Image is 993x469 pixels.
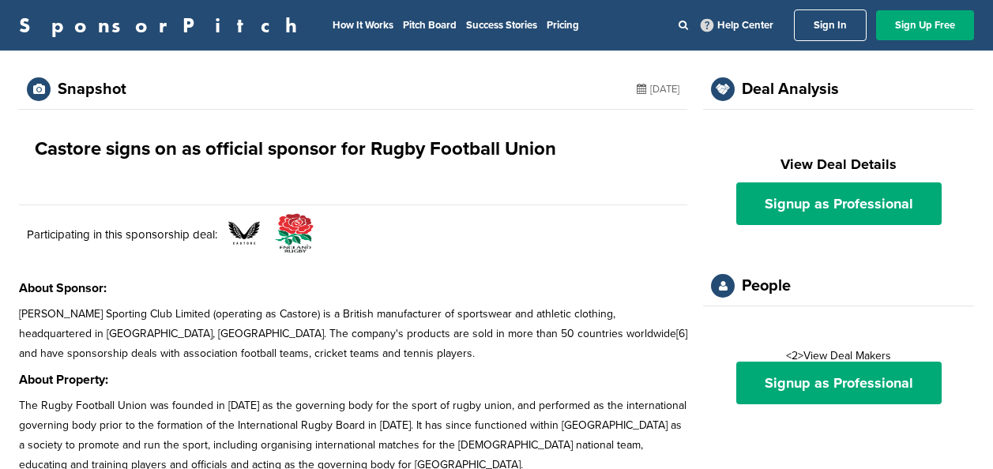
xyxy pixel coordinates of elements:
[736,182,942,225] a: Signup as Professional
[547,19,579,32] a: Pricing
[466,19,537,32] a: Success Stories
[719,154,958,175] h2: View Deal Details
[742,278,791,294] div: People
[403,19,457,32] a: Pitch Board
[719,351,958,404] div: <2>View Deal Makers
[698,16,777,35] a: Help Center
[19,279,687,298] h3: About Sponsor:
[19,15,307,36] a: SponsorPitch
[794,9,867,41] a: Sign In
[19,370,687,389] h3: About Property:
[333,19,393,32] a: How It Works
[736,362,942,404] a: Signup as Professional
[35,135,556,163] h1: Castore signs on as official sponsor for Rugby Football Union
[742,81,839,97] div: Deal Analysis
[27,225,217,244] p: Participating in this sponsorship deal:
[637,77,679,101] div: [DATE]
[19,304,687,364] p: [PERSON_NAME] Sporting Club Limited (operating as Castore) is a British manufacturer of sportswea...
[275,213,314,253] img: Open uri20141112 64162 15q9i7w?1415807662
[224,213,264,253] img: ra90gd 400x400
[58,81,126,97] div: Snapshot
[876,10,974,40] a: Sign Up Free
